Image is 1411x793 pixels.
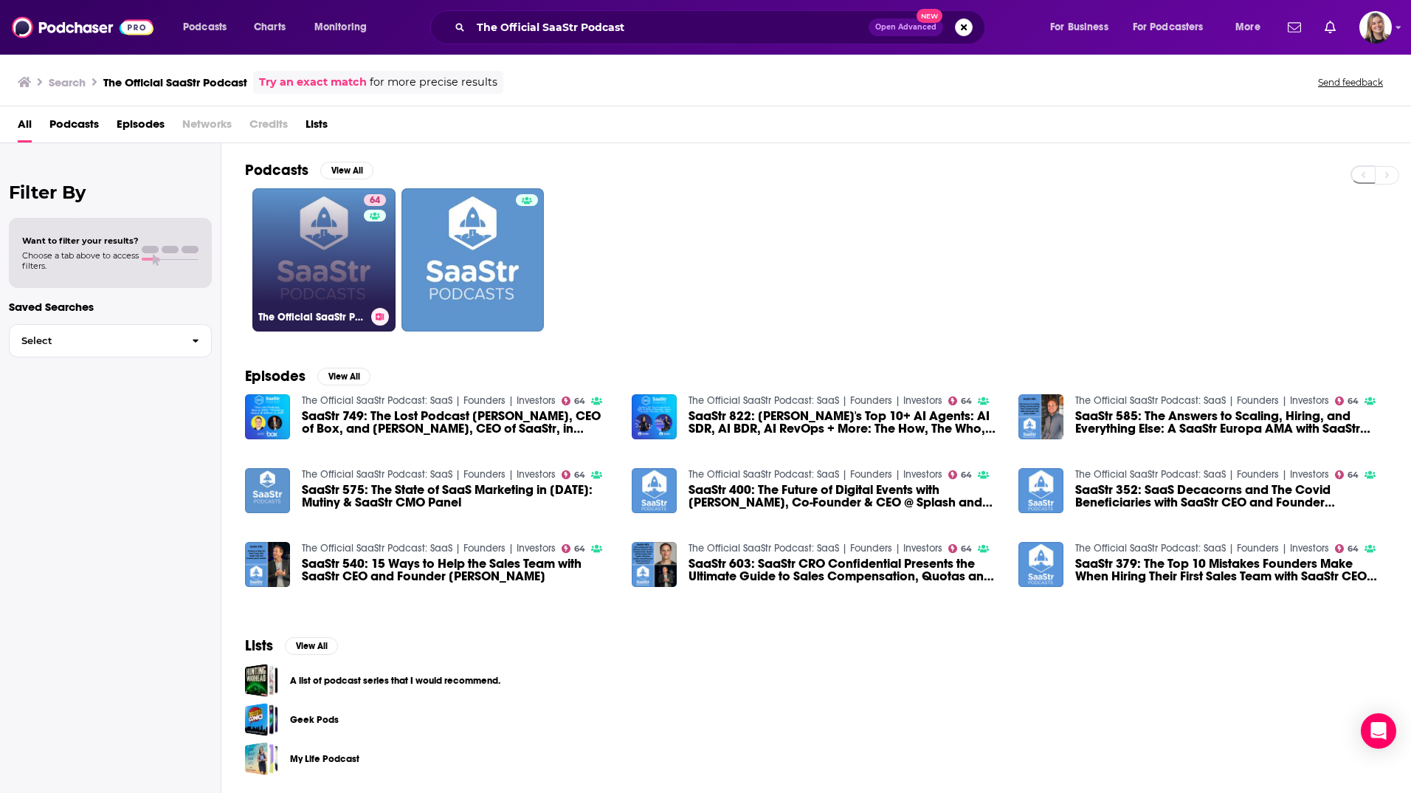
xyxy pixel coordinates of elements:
a: 64 [948,396,973,405]
span: for more precise results [370,74,497,91]
a: PodcastsView All [245,161,373,179]
a: Geek Pods [290,712,339,728]
span: 64 [961,472,972,478]
img: SaaStr 379: The Top 10 Mistakes Founders Make When Hiring Their First Sales Team with SaaStr CEO ... [1018,542,1063,587]
a: The Official SaaStr Podcast: SaaS | Founders | Investors [1075,542,1329,555]
a: My Life Podcast [290,751,359,767]
span: SaaStr 352: SaaS Decacorns and The Covid Beneficiaries with SaaStr CEO and Founder [PERSON_NAME] [1075,484,1387,509]
button: Open AdvancedNew [869,18,943,36]
a: 64 [1335,470,1359,479]
span: 64 [1348,398,1359,405]
span: More [1235,17,1260,38]
button: View All [320,162,373,179]
a: SaaStr 400: The Future of Digital Events with Ben Hindman, Co-Founder & CEO @ Splash and Jason Le... [689,484,1001,509]
img: SaaStr 822: SaaStr's Top 10+ AI Agents: AI SDR, AI BDR, AI RevOps + More: The How, The Who, The W... [632,394,677,439]
a: The Official SaaStr Podcast: SaaS | Founders | Investors [302,468,556,481]
a: Episodes [117,112,165,143]
div: Open Intercom Messenger [1361,713,1396,749]
span: 64 [1348,546,1359,552]
button: open menu [173,16,246,39]
span: Want to filter your results? [22,236,139,246]
span: 64 [574,546,585,552]
button: open menu [1123,16,1225,39]
a: SaaStr 540: 15 Ways to Help the Sales Team with SaaStr CEO and Founder Jason Lemkin [302,557,614,583]
a: Try an exact match [259,74,367,91]
button: open menu [1225,16,1279,39]
span: 64 [1348,472,1359,478]
span: SaaStr 749: The Lost Podcast [PERSON_NAME], CEO of Box, and [PERSON_NAME], CEO of SaaStr, in [DAT... [302,410,614,435]
a: The Official SaaStr Podcast: SaaS | Founders | Investors [689,542,942,555]
span: Open Advanced [875,24,936,31]
img: User Profile [1359,11,1392,44]
img: SaaStr 352: SaaS Decacorns and The Covid Beneficiaries with SaaStr CEO and Founder Jason Lemkin [1018,468,1063,513]
button: Select [9,324,212,357]
a: ListsView All [245,636,338,655]
a: The Official SaaStr Podcast: SaaS | Founders | Investors [689,394,942,407]
h3: The Official SaaStr Podcast [103,75,247,89]
a: 64 [562,470,586,479]
a: My Life Podcast [245,742,278,775]
button: Show profile menu [1359,11,1392,44]
a: 64 [1335,396,1359,405]
span: Choose a tab above to access filters. [22,250,139,271]
a: 64 [364,194,386,206]
img: SaaStr 603: SaaStr CRO Confidential Presents the Ultimate Guide to Sales Compensation, Quotas and... [632,542,677,587]
a: The Official SaaStr Podcast: SaaS | Founders | Investors [302,542,556,555]
span: New [917,9,943,23]
span: SaaStr 540: 15 Ways to Help the Sales Team with SaaStr CEO and Founder [PERSON_NAME] [302,557,614,583]
a: Show notifications dropdown [1319,15,1342,40]
a: Show notifications dropdown [1282,15,1307,40]
a: SaaStr 352: SaaS Decacorns and The Covid Beneficiaries with SaaStr CEO and Founder Jason Lemkin [1075,484,1387,509]
a: A list of podcast series that I would recommend. [245,664,278,697]
span: Podcasts [183,17,227,38]
a: 64 [948,544,973,553]
span: Charts [254,17,286,38]
button: open menu [304,16,386,39]
h2: Podcasts [245,161,308,179]
span: Credits [249,112,288,143]
span: All [18,112,32,143]
a: SaaStr 575: The State of SaaS Marketing in 2022: Mutiny & SaaStr CMO Panel [302,484,614,509]
span: Logged in as katiedillon [1359,11,1392,44]
span: 64 [961,546,972,552]
span: SaaStr 822: [PERSON_NAME]'s Top 10+ AI Agents: AI SDR, AI BDR, AI RevOps + More: The How, The Who... [689,410,1001,435]
span: SaaStr 400: The Future of Digital Events with [PERSON_NAME], Co-Founder & CEO @ Splash and [PERSO... [689,484,1001,509]
a: SaaStr 603: SaaStr CRO Confidential Presents the Ultimate Guide to Sales Compensation, Quotas and... [689,557,1001,583]
span: For Podcasters [1133,17,1204,38]
a: Podcasts [49,112,99,143]
img: SaaStr 749: The Lost Podcast Aaron Levie, CEO of Box, and Jason Lemkin, CEO of SaaStr, in 2013: "... [245,394,290,439]
a: The Official SaaStr Podcast: SaaS | Founders | Investors [1075,394,1329,407]
a: Lists [306,112,328,143]
span: For Business [1050,17,1108,38]
span: SaaStr 575: The State of SaaS Marketing in [DATE]: Mutiny & SaaStr CMO Panel [302,484,614,509]
a: EpisodesView All [245,367,370,385]
a: SaaStr 585: The Answers to Scaling, Hiring, and Everything Else: A SaaStr Europa AMA with SaaStr ... [1075,410,1387,435]
a: 64 [562,544,586,553]
a: Geek Pods [245,703,278,736]
span: Monitoring [314,17,367,38]
span: 64 [574,398,585,405]
button: Send feedback [1314,76,1387,89]
img: SaaStr 400: The Future of Digital Events with Ben Hindman, Co-Founder & CEO @ Splash and Jason Le... [632,468,677,513]
img: Podchaser - Follow, Share and Rate Podcasts [12,13,153,41]
img: SaaStr 585: The Answers to Scaling, Hiring, and Everything Else: A SaaStr Europa AMA with SaaStr ... [1018,394,1063,439]
a: 64 [562,396,586,405]
span: 64 [961,398,972,405]
a: SaaStr 379: The Top 10 Mistakes Founders Make When Hiring Their First Sales Team with SaaStr CEO ... [1075,557,1387,583]
a: A list of podcast series that I would recommend. [290,673,500,689]
a: SaaStr 540: 15 Ways to Help the Sales Team with SaaStr CEO and Founder Jason Lemkin [245,542,290,587]
h2: Lists [245,636,273,655]
a: SaaStr 575: The State of SaaS Marketing in 2022: Mutiny & SaaStr CMO Panel [245,468,290,513]
a: 64 [1335,544,1359,553]
span: Select [10,336,180,346]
